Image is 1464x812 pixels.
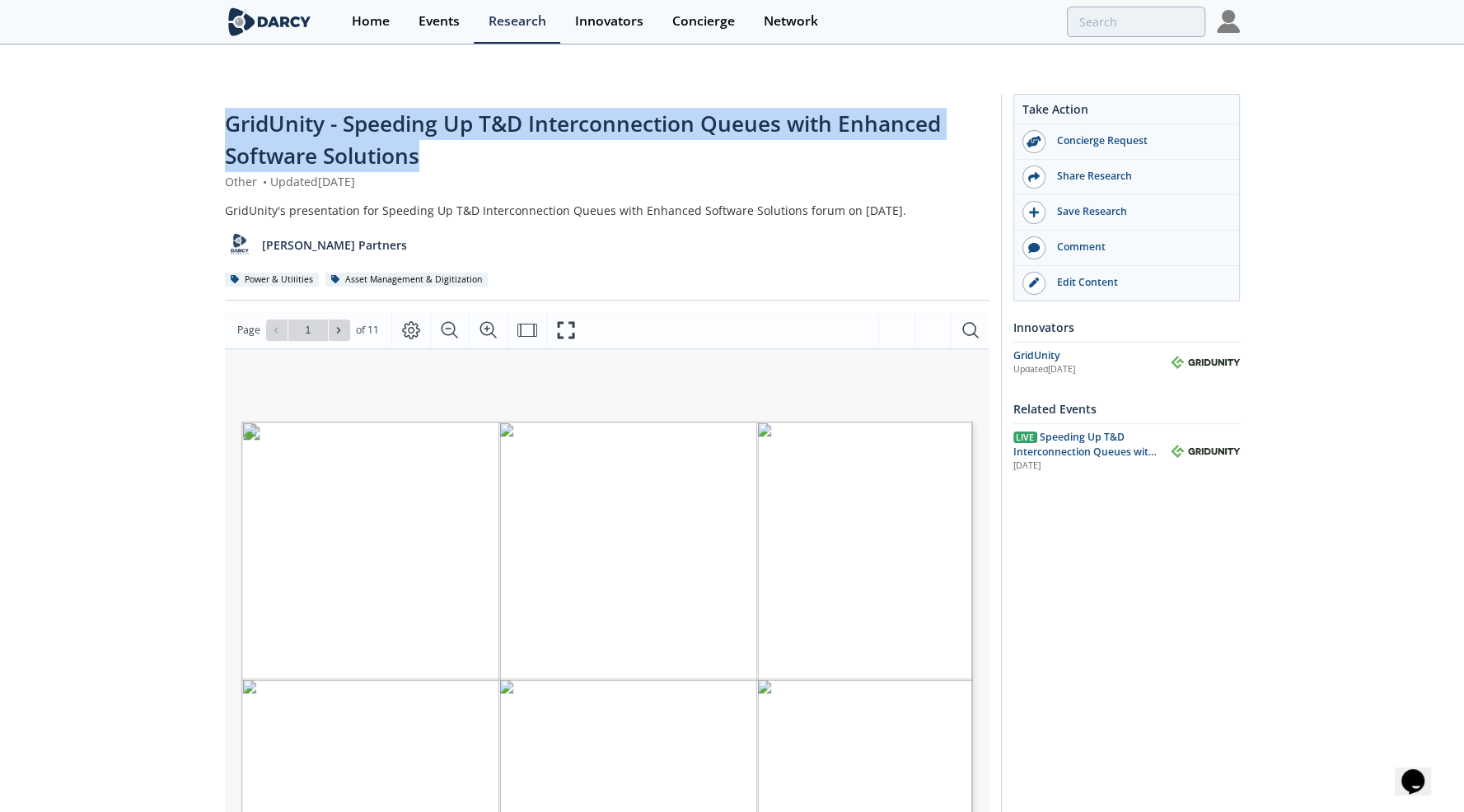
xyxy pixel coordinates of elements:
div: Edit Content [1045,275,1230,290]
a: Edit Content [1014,266,1239,301]
div: Innovators [575,15,643,28]
div: Share Research [1045,169,1230,184]
div: Power & Utilities [225,273,320,287]
div: Home [352,15,390,28]
div: Related Events [1013,394,1240,423]
div: Comment [1045,240,1230,254]
a: Live Speeding Up T&D Interconnection Queues with Enhanced Software Solutions [DATE] GridUnity [1013,430,1240,474]
div: Other Updated [DATE] [225,173,989,190]
div: Concierge [672,15,735,28]
p: [PERSON_NAME] Partners [262,236,407,254]
div: Concierge Request [1045,133,1230,148]
span: Speeding Up T&D Interconnection Queues with Enhanced Software Solutions [1013,430,1157,474]
span: • [260,174,270,189]
div: GridUnity's presentation for Speeding Up T&D Interconnection Queues with Enhanced Software Soluti... [225,202,989,219]
div: Asset Management & Digitization [325,273,489,287]
div: Innovators [1013,313,1240,342]
img: Profile [1217,10,1240,33]
div: Updated [DATE] [1013,363,1171,376]
input: Advanced Search [1067,7,1205,37]
span: Live [1013,432,1037,443]
span: GridUnity - Speeding Up T&D Interconnection Queues with Enhanced Software Solutions [225,109,941,170]
img: GridUnity [1171,356,1240,369]
div: [DATE] [1013,460,1159,473]
div: Save Research [1045,204,1230,219]
div: Network [764,15,818,28]
iframe: chat widget [1395,746,1448,796]
img: GridUnity [1171,445,1240,458]
img: logo-wide.svg [225,7,315,36]
div: Events [419,15,460,28]
div: Research [489,15,546,28]
div: Take Action [1014,100,1239,124]
a: GridUnity Updated[DATE] GridUnity [1013,348,1240,377]
div: GridUnity [1013,348,1171,363]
